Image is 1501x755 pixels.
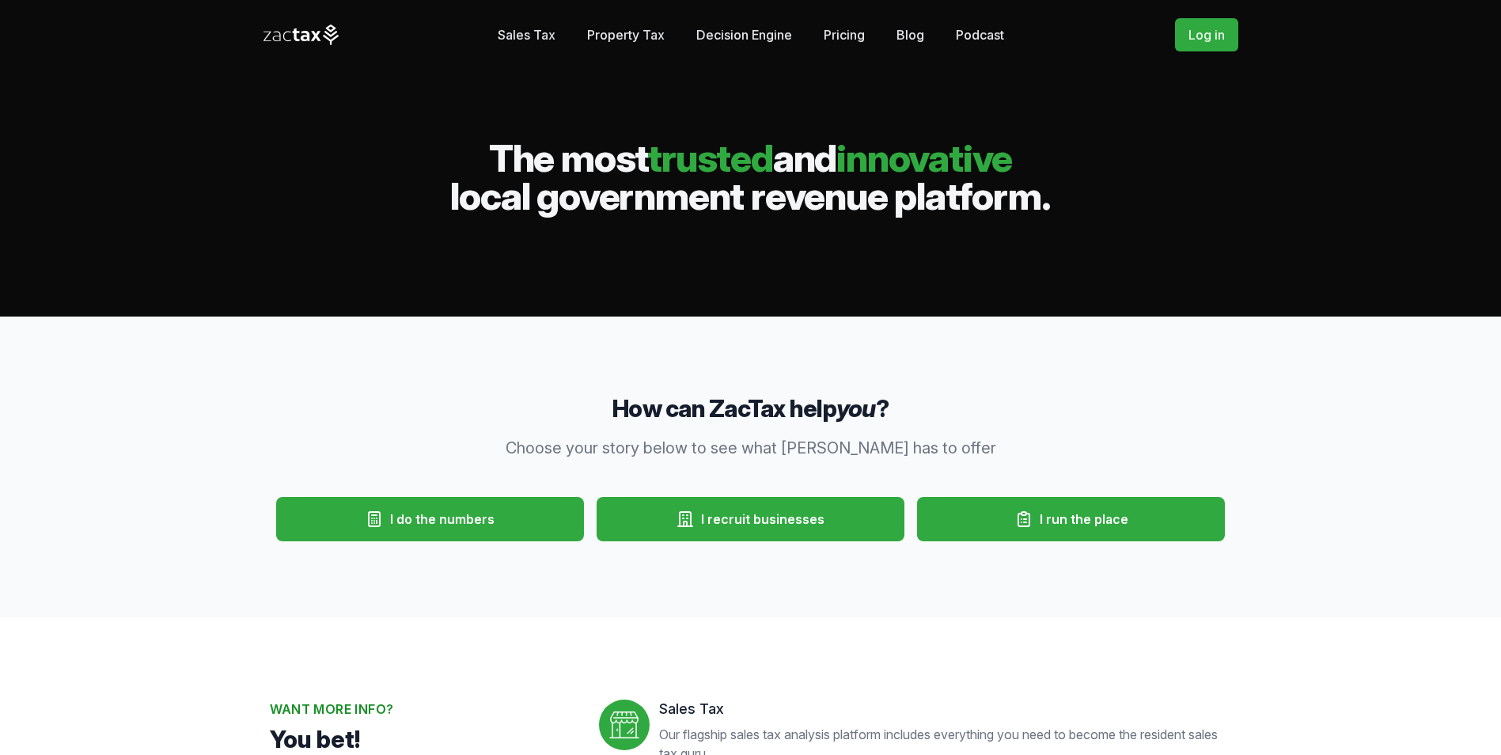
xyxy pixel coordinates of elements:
[270,725,574,753] p: You bet!
[696,19,792,51] a: Decision Engine
[647,135,773,181] span: trusted
[597,497,904,541] button: I recruit businesses
[587,19,665,51] a: Property Tax
[390,510,495,529] span: I do the numbers
[896,19,924,51] a: Blog
[824,19,865,51] a: Pricing
[956,19,1004,51] a: Podcast
[447,437,1055,459] p: Choose your story below to see what [PERSON_NAME] has to offer
[836,135,1012,181] span: innovative
[270,700,574,719] h2: Want more info?
[917,497,1225,541] button: I run the place
[263,139,1238,215] h2: The most and local government revenue platform.
[1040,510,1128,529] span: I run the place
[498,19,555,51] a: Sales Tax
[1175,18,1238,51] a: Log in
[276,497,584,541] button: I do the numbers
[659,700,1232,719] dt: Sales Tax
[701,510,824,529] span: I recruit businesses
[836,394,876,423] em: you
[270,393,1232,424] h3: How can ZacTax help ?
